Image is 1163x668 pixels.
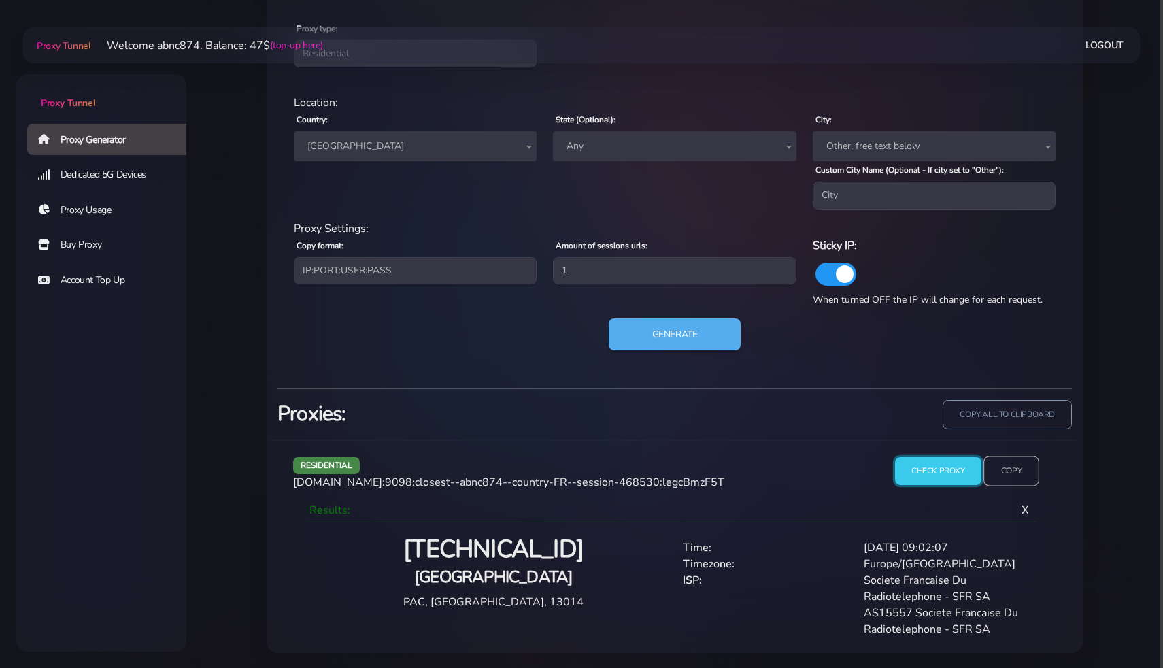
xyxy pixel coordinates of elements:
[320,566,667,588] h4: [GEOGRAPHIC_DATA]
[561,137,788,156] span: Any
[856,572,1036,605] div: Societe Francaise Du Radiotelephone - SFR SA
[983,456,1039,486] input: Copy
[895,457,981,485] input: Check Proxy
[277,400,667,428] h3: Proxies:
[302,137,528,156] span: France
[556,239,647,252] label: Amount of sessions urls:
[821,137,1047,156] span: Other, free text below
[34,35,90,56] a: Proxy Tunnel
[813,237,1056,254] h6: Sticky IP:
[403,595,584,609] span: PAC, [GEOGRAPHIC_DATA], 13014
[856,605,1036,637] div: AS15557 Societe Francaise Du Radiotelephone - SFR SA
[27,159,197,190] a: Dedicated 5G Devices
[553,131,796,161] span: Any
[297,239,343,252] label: Copy format:
[27,229,197,261] a: Buy Proxy
[556,114,616,126] label: State (Optional):
[294,131,537,161] span: France
[286,220,1064,237] div: Proxy Settings:
[856,539,1036,556] div: [DATE] 09:02:07
[27,124,197,155] a: Proxy Generator
[270,38,322,52] a: (top-up here)
[1011,492,1040,529] span: X
[41,97,95,110] span: Proxy Tunnel
[675,556,856,572] div: Timezone:
[943,400,1072,429] input: copy all to clipboard
[856,556,1036,572] div: Europe/[GEOGRAPHIC_DATA]
[815,164,1004,176] label: Custom City Name (Optional - If city set to "Other"):
[27,195,197,226] a: Proxy Usage
[815,114,832,126] label: City:
[297,114,328,126] label: Country:
[1097,602,1146,651] iframe: Webchat Widget
[609,318,741,351] button: Generate
[297,22,337,35] label: Proxy type:
[37,39,90,52] span: Proxy Tunnel
[813,131,1056,161] span: Other, free text below
[16,74,186,110] a: Proxy Tunnel
[293,457,360,474] span: residential
[320,534,667,566] h2: [TECHNICAL_ID]
[813,182,1056,209] input: City
[286,95,1064,111] div: Location:
[1085,33,1124,58] a: Logout
[293,475,724,490] span: [DOMAIN_NAME]:9098:closest--abnc874--country-FR--session-468530:legcBmzF5T
[27,265,197,296] a: Account Top Up
[309,503,350,518] span: Results:
[675,572,856,605] div: ISP:
[675,539,856,556] div: Time:
[813,293,1043,306] span: When turned OFF the IP will change for each request.
[90,37,322,54] li: Welcome abnc874. Balance: 47$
